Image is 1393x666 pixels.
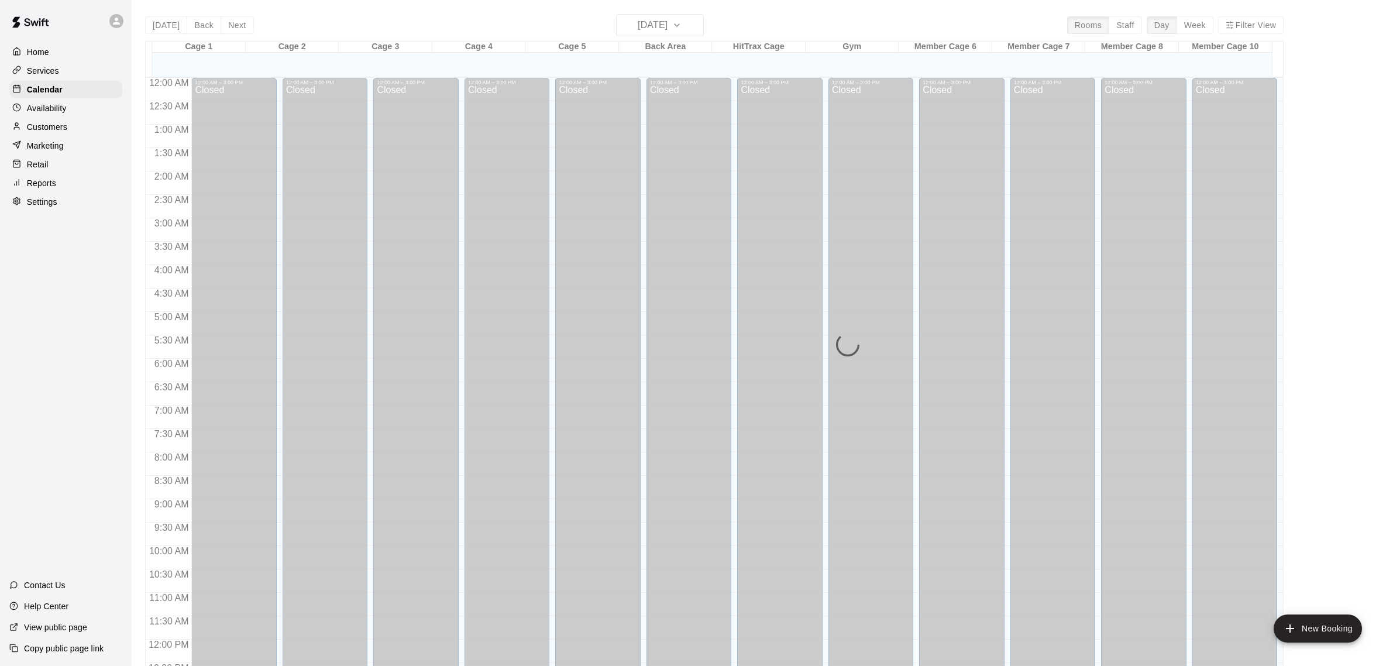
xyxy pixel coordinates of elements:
span: 4:30 AM [152,289,192,298]
p: Copy public page link [24,643,104,654]
div: 12:00 AM – 3:00 PM [650,80,728,85]
a: Reports [9,174,122,192]
span: 8:30 AM [152,476,192,486]
div: Member Cage 6 [899,42,992,53]
div: 12:00 AM – 3:00 PM [923,80,1000,85]
span: 5:30 AM [152,335,192,345]
span: 12:00 PM [146,640,191,650]
span: 10:30 AM [146,569,192,579]
span: 6:00 AM [152,359,192,369]
div: HitTrax Cage [712,42,806,53]
span: 3:30 AM [152,242,192,252]
div: Cage 1 [152,42,246,53]
div: Member Cage 10 [1179,42,1272,53]
span: 8:00 AM [152,452,192,462]
p: View public page [24,622,87,633]
div: 12:00 AM – 3:00 PM [195,80,273,85]
p: Marketing [27,140,64,152]
div: Cage 3 [339,42,432,53]
a: Calendar [9,81,122,98]
span: 11:30 AM [146,616,192,626]
span: 4:00 AM [152,265,192,275]
span: 5:00 AM [152,312,192,322]
div: Cage 4 [432,42,526,53]
span: 1:30 AM [152,148,192,158]
span: 10:00 AM [146,546,192,556]
p: Calendar [27,84,63,95]
div: 12:00 AM – 3:00 PM [832,80,910,85]
a: Customers [9,118,122,136]
span: 9:00 AM [152,499,192,509]
a: Marketing [9,137,122,155]
div: 12:00 AM – 3:00 PM [1196,80,1274,85]
div: 12:00 AM – 3:00 PM [377,80,455,85]
p: Settings [27,196,57,208]
div: 12:00 AM – 3:00 PM [1105,80,1182,85]
a: Home [9,43,122,61]
a: Settings [9,193,122,211]
div: 12:00 AM – 3:00 PM [559,80,637,85]
div: Cage 2 [246,42,339,53]
span: 1:00 AM [152,125,192,135]
p: Reports [27,177,56,189]
p: Contact Us [24,579,66,591]
span: 7:30 AM [152,429,192,439]
span: 6:30 AM [152,382,192,392]
p: Help Center [24,600,68,612]
span: 12:30 AM [146,101,192,111]
span: 11:00 AM [146,593,192,603]
div: Member Cage 8 [1085,42,1179,53]
a: Availability [9,99,122,117]
button: add [1274,614,1362,643]
span: 9:30 AM [152,523,192,533]
span: 12:00 AM [146,78,192,88]
p: Customers [27,121,67,133]
div: Member Cage 7 [992,42,1086,53]
span: 2:30 AM [152,195,192,205]
span: 7:00 AM [152,406,192,416]
p: Availability [27,102,67,114]
div: Cage 5 [525,42,619,53]
div: 12:00 AM – 3:00 PM [741,80,818,85]
a: Retail [9,156,122,173]
span: 3:00 AM [152,218,192,228]
span: 2:00 AM [152,171,192,181]
div: 12:00 AM – 3:00 PM [1014,80,1092,85]
div: Gym [806,42,899,53]
p: Retail [27,159,49,170]
p: Services [27,65,59,77]
div: 12:00 AM – 3:00 PM [468,80,546,85]
div: 12:00 AM – 3:00 PM [286,80,364,85]
p: Home [27,46,49,58]
a: Services [9,62,122,80]
div: Back Area [619,42,713,53]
